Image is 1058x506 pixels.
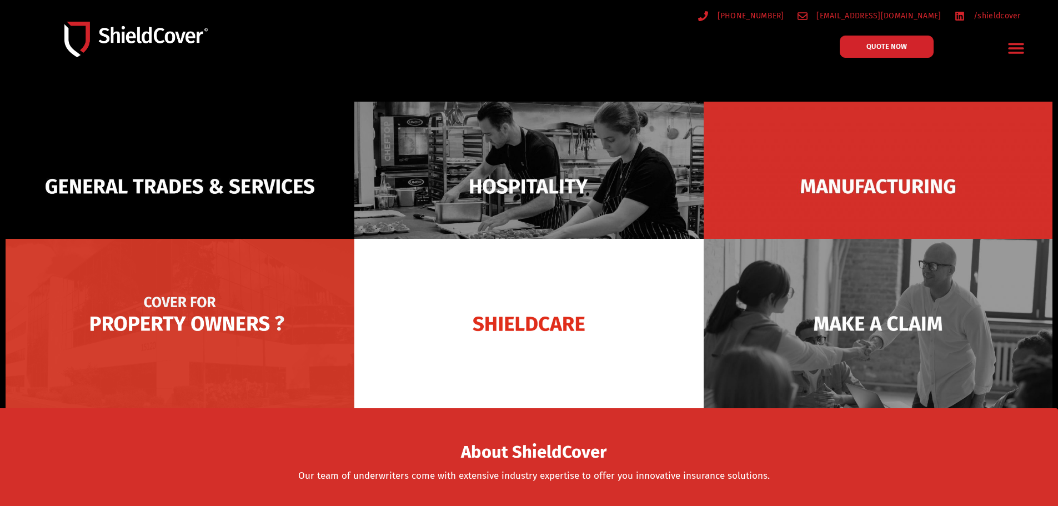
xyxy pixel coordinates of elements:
img: Shield-Cover-Underwriting-Australia-logo-full [64,22,208,57]
a: [EMAIL_ADDRESS][DOMAIN_NAME] [798,9,941,23]
span: [PHONE_NUMBER] [715,9,784,23]
div: Menu Toggle [1004,35,1030,61]
span: QUOTE NOW [866,43,907,50]
span: /shieldcover [971,9,1021,23]
a: About ShieldCover [461,449,606,460]
span: About ShieldCover [461,445,606,459]
span: [EMAIL_ADDRESS][DOMAIN_NAME] [814,9,941,23]
a: QUOTE NOW [840,36,934,58]
a: Our team of underwriters come with extensive industry expertise to offer you innovative insurance... [298,470,770,482]
a: /shieldcover [955,9,1021,23]
a: [PHONE_NUMBER] [698,9,784,23]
